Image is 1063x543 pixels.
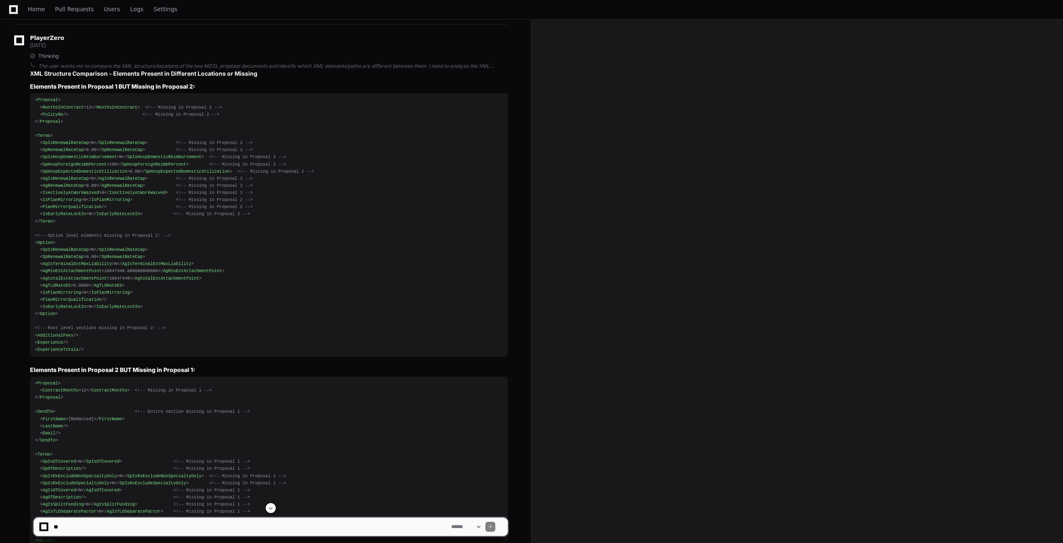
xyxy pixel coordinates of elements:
span: AgIsOTCovered [43,488,76,493]
span: [DATE] [30,42,45,48]
span: AgIsTerminalExtMaxLiability [122,261,191,266]
span: SpHospExpectedDomesticUtilization [145,169,230,174]
span: < > [40,417,68,422]
span: MonthsInContract [43,105,84,110]
span: FirstName [99,417,122,422]
span: </ > [122,474,204,479]
span: AgRenewalRateCap [43,183,84,188]
span: SpIsRenewalRateCap [99,247,145,252]
span: SpIsOTCovered [43,459,76,464]
span: </ > [104,190,168,195]
span: Experience [37,340,63,345]
h2: XML Structure Comparison - Elements Present in Different Locations or Missing [30,69,508,78]
span: < > [40,176,91,181]
span: </ > [91,304,143,309]
span: </ > [130,276,202,281]
span: SpRenewalRateCap [43,254,84,259]
span: <!-- Missing in Proposal 1 --> [209,474,286,479]
span: </ > [114,481,189,486]
span: ExperienceTotals [37,347,79,352]
span: < /> [40,495,86,500]
span: </ > [96,147,145,152]
span: SpIsRenewalRateCap [43,140,89,145]
span: SpRenewalRateCap [101,147,143,152]
span: </ > [94,176,148,181]
span: < > [40,290,84,295]
span: <!-- Missing in Proposal 2 --> [209,154,286,159]
span: < /> [40,466,86,471]
span: SpIsRxExcludeSpecialtyOnly [43,481,109,486]
span: Settings [153,7,177,12]
span: < > [40,254,86,259]
span: < /> [40,424,68,429]
span: < > [40,183,86,188]
span: AgTLORateES [43,283,71,288]
span: <!-- Missing in Proposal 2 --> [176,183,253,188]
span: IsActivelyAtWorkWaived [109,190,166,195]
span: IsEarlyRateLockIn [43,211,87,216]
span: AgOTDescription [43,495,81,500]
span: AgtotalEstAttachmentPoint [43,276,107,281]
span: SpIsRenewalRateCap [99,140,145,145]
span: < > [40,474,119,479]
span: <!-- Missing in Proposal 2 --> [237,169,314,174]
span: Proposal [37,97,58,102]
span: MonthsInContract [96,105,138,110]
span: <!-- Missing in Proposal 2 --> [176,197,253,202]
span: <!-- Missing in Proposal 2 --> [209,162,286,167]
span: IsPlanMirroring [43,290,81,295]
span: </ > [140,169,232,174]
span: < > [40,105,86,110]
span: <!-- Missing in Proposal 2 --> [176,176,253,181]
span: <!-- Missing in Proposal 1 --> [173,488,250,493]
span: IsPlanMirroring [91,197,130,202]
span: SpIsRxExcludeNonSpecialtyOnly [127,474,202,479]
span: < > [35,133,53,138]
span: </ > [86,388,130,393]
span: <!-- Missing in Proposal 1 --> [209,481,286,486]
span: < > [35,452,53,457]
span: <!-- Option level elements missing in Proposal 2: --> [35,233,171,238]
span: <!-- Root level sections missing in Proposal 2: --> [35,325,166,330]
span: < > [40,147,86,152]
span: </ > [81,488,122,493]
span: SpRenewalRateCap [101,254,143,259]
span: < > [40,197,84,202]
span: SpIsRxExcludeNonSpecialtyOnly [43,474,117,479]
span: Thinking [38,53,59,60]
span: AgIsTerminalExtMaxLiability [43,261,112,266]
span: SpIsRxExcludeSpecialtyOnly [119,481,186,486]
span: </ > [96,183,145,188]
span: < > [40,162,109,167]
span: </ > [35,311,58,316]
span: < > [40,190,101,195]
span: SpOTDescription [43,466,81,471]
span: < > [40,388,81,393]
span: <!-- Missing in Proposal 2 --> [176,204,253,209]
span: < > [35,97,61,102]
span: < > [35,240,55,245]
span: < /> [35,340,68,345]
span: SpRenewalRateCap [43,147,84,152]
strong: Elements Present in Proposal 2 BUT Missing in Proposal 1: [30,366,195,373]
span: </ > [35,438,58,443]
span: </ > [35,395,63,400]
span: < > [40,481,112,486]
span: < /> [40,297,106,302]
span: </ > [86,290,132,295]
span: AgMinEstAttachmentPoint [163,268,222,273]
span: AgMinEstAttachmentPoint [43,268,102,273]
span: < > [40,211,89,216]
span: PolicyNo [43,112,63,117]
span: SendTo [37,409,53,414]
span: <!-- Missing in Proposal 1 --> [135,388,212,393]
span: < > [40,488,78,493]
span: PlanMirrorQualification [43,297,102,302]
span: Terms [40,219,53,224]
span: AdditionalFees [37,333,73,338]
span: < > [40,502,86,507]
span: Home [28,7,45,12]
span: <!-- Missing in Proposal 2 --> [145,105,222,110]
span: Proposal [37,381,58,386]
span: LastName [43,424,63,429]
